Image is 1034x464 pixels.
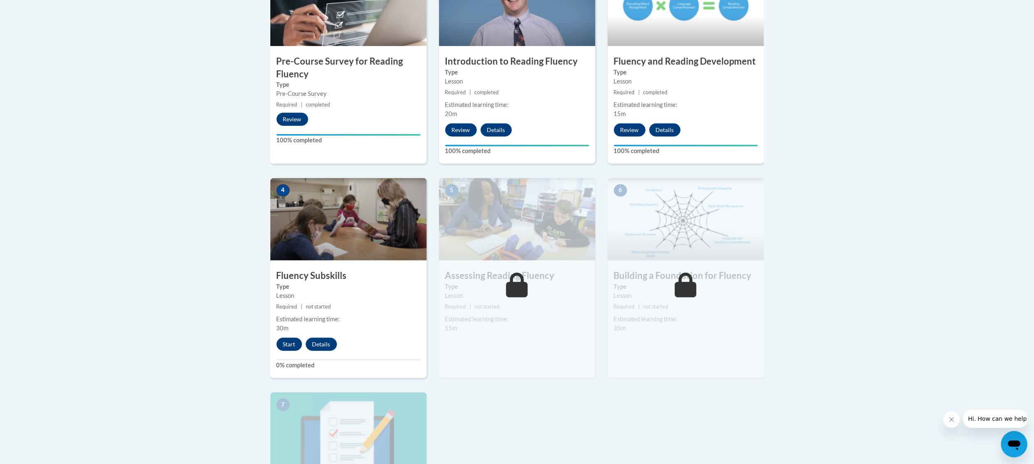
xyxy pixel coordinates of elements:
span: 6 [614,184,627,197]
span: 4 [277,184,290,197]
button: Details [481,123,512,137]
span: completed [306,102,330,108]
div: Estimated learning time: [445,315,589,324]
div: Your progress [445,145,589,146]
div: Estimated learning time: [614,315,758,324]
iframe: Button to launch messaging window [1001,431,1027,457]
div: Your progress [614,145,758,146]
span: | [469,304,471,310]
span: Required [614,89,635,95]
div: Lesson [614,291,758,300]
span: Required [445,304,466,310]
div: Lesson [445,291,589,300]
img: Course Image [608,178,764,260]
button: Review [277,113,308,126]
h3: Fluency and Reading Development [608,55,764,68]
span: not started [643,304,668,310]
span: 20m [445,110,458,117]
div: Estimated learning time: [445,100,589,109]
label: 100% completed [614,146,758,155]
div: Pre-Course Survey [277,89,421,98]
span: 30m [277,325,289,332]
label: Type [277,80,421,89]
span: 5 [445,184,458,197]
label: 100% completed [277,136,421,145]
span: Required [277,304,297,310]
span: | [638,304,640,310]
span: | [301,102,302,108]
label: 100% completed [445,146,589,155]
span: | [301,304,302,310]
iframe: Close message [943,411,960,428]
button: Review [614,123,646,137]
button: Details [649,123,681,137]
label: Type [277,282,421,291]
label: 0% completed [277,361,421,370]
span: completed [643,89,667,95]
h3: Assessing Reading Fluency [439,269,595,282]
img: Course Image [270,178,427,260]
label: Type [614,282,758,291]
h3: Introduction to Reading Fluency [439,55,595,68]
iframe: Message from company [963,410,1027,428]
label: Type [445,282,589,291]
h3: Pre-Course Survey for Reading Fluency [270,55,427,81]
span: Required [614,304,635,310]
span: 15m [614,110,626,117]
span: 35m [614,325,626,332]
h3: Fluency Subskills [270,269,427,282]
div: Lesson [614,77,758,86]
span: not started [306,304,331,310]
div: Lesson [445,77,589,86]
span: 7 [277,399,290,411]
button: Details [306,338,337,351]
span: Required [277,102,297,108]
span: Required [445,89,466,95]
img: Course Image [439,178,595,260]
span: not started [474,304,500,310]
h3: Building a Foundation for Fluency [608,269,764,282]
button: Start [277,338,302,351]
span: | [469,89,471,95]
div: Lesson [277,291,421,300]
label: Type [445,68,589,77]
div: Estimated learning time: [614,100,758,109]
span: Hi. How can we help? [5,6,67,12]
div: Estimated learning time: [277,315,421,324]
label: Type [614,68,758,77]
span: 15m [445,325,458,332]
span: | [638,89,640,95]
div: Your progress [277,134,421,136]
button: Review [445,123,477,137]
span: completed [474,89,499,95]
